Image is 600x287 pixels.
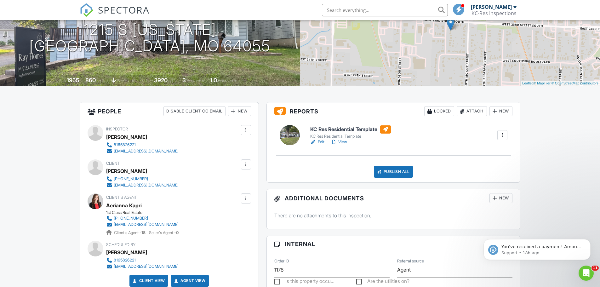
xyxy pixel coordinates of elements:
[117,78,134,83] span: basement
[374,166,413,178] div: Publish All
[98,3,150,16] span: SPECTORA
[187,78,204,83] span: bedrooms
[80,9,150,22] a: SPECTORA
[356,278,409,286] label: Are the utilities on?
[67,77,79,83] div: 1955
[522,81,533,85] a: Leaflet
[114,149,179,154] div: [EMAIL_ADDRESS][DOMAIN_NAME]
[114,264,179,269] div: [EMAIL_ADDRESS][DOMAIN_NAME]
[106,215,179,221] a: [PHONE_NUMBER]
[106,263,179,270] a: [EMAIL_ADDRESS][DOMAIN_NAME]
[141,230,146,235] strong: 18
[106,242,135,247] span: Scheduled By
[274,258,289,264] label: Order ID
[274,278,334,286] label: Is this property occupied?
[140,78,153,83] span: Lot Size
[106,182,179,188] a: [EMAIL_ADDRESS][DOMAIN_NAME]
[228,106,251,116] div: New
[471,4,512,10] div: [PERSON_NAME]
[218,78,236,83] span: bathrooms
[457,106,487,116] div: Attach
[579,266,594,281] iframe: Intercom live chat
[106,221,179,228] a: [EMAIL_ADDRESS][DOMAIN_NAME]
[106,132,147,142] div: [PERSON_NAME]
[322,4,448,16] input: Search everything...
[210,77,217,83] div: 1.0
[331,139,347,145] a: View
[471,10,517,16] div: KC-Res Inspections
[169,78,176,83] span: sq.ft.
[106,248,147,257] div: [PERSON_NAME]
[149,230,179,235] span: Seller's Agent -
[424,106,454,116] div: Locked
[489,193,512,203] div: New
[114,216,148,221] div: [PHONE_NUMBER]
[521,81,600,86] div: |
[551,81,598,85] a: © OpenStreetMap contributors
[114,222,179,227] div: [EMAIL_ADDRESS][DOMAIN_NAME]
[114,176,148,181] div: [PHONE_NUMBER]
[267,189,520,207] h3: Additional Documents
[114,258,136,263] div: 8165826221
[154,77,168,83] div: 3920
[267,236,520,252] h3: Internal
[163,106,226,116] div: Disable Client CC Email
[267,102,520,120] h3: Reports
[310,134,391,139] div: KC Res Residential Template
[80,3,94,17] img: The Best Home Inspection Software - Spectora
[106,127,128,131] span: Inspector
[106,195,137,200] span: Client's Agent
[59,78,66,83] span: Built
[182,77,186,83] div: 3
[80,102,259,120] h3: People
[534,81,551,85] a: © MapTiler
[106,210,184,215] div: 1st Class Real Estate
[114,183,179,188] div: [EMAIL_ADDRESS][DOMAIN_NAME]
[310,125,391,134] h6: KC Res Residential Template
[591,266,599,271] span: 11
[310,139,324,145] a: Edit
[106,201,142,210] a: Aerianna Kapri
[106,166,147,176] div: [PERSON_NAME]
[114,230,146,235] span: Client's Agent -
[85,77,96,83] div: 860
[132,278,165,284] a: Client View
[114,142,136,147] div: 8165826221
[474,226,600,270] iframe: Intercom notifications message
[106,176,179,182] a: [PHONE_NUMBER]
[97,78,106,83] span: sq. ft.
[489,106,512,116] div: New
[106,257,179,263] a: 8165826221
[173,278,205,284] a: Agent View
[106,161,120,166] span: Client
[106,148,179,154] a: [EMAIL_ADDRESS][DOMAIN_NAME]
[176,230,179,235] strong: 0
[29,21,271,55] h1: 1215 S [US_STATE] [GEOGRAPHIC_DATA], MO 64055
[106,142,179,148] a: 8165826221
[310,125,391,139] a: KC Res Residential Template KC Res Residential Template
[397,258,424,264] label: Referral source
[274,212,513,219] p: There are no attachments to this inspection.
